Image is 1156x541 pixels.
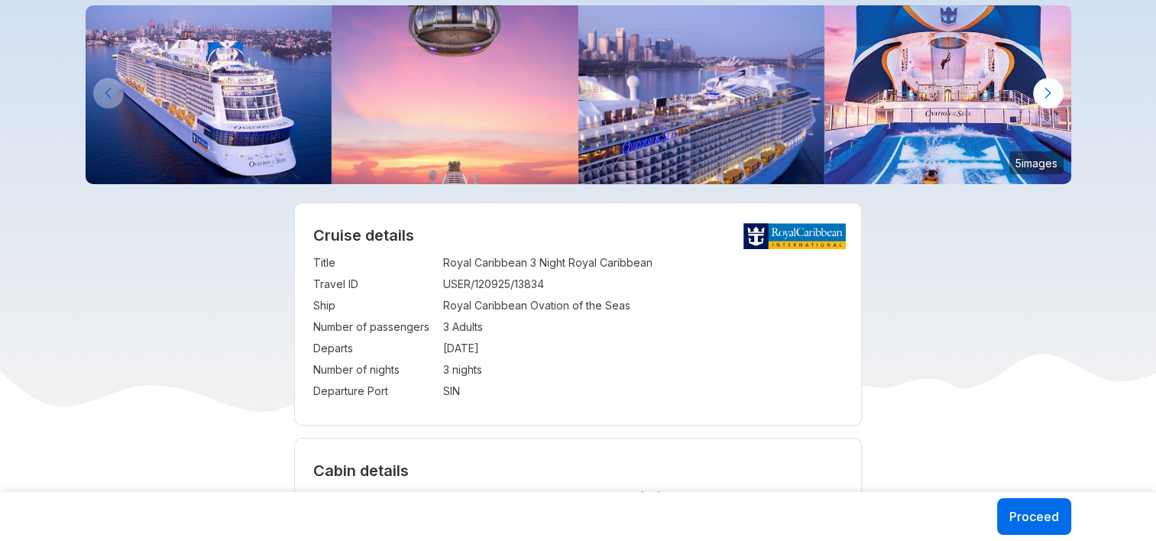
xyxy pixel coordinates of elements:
img: ovation-of-the-seas-flowrider-sunset.jpg [824,5,1071,184]
td: Interior Stateroom With Virtual Balcony (3U) [443,486,724,507]
td: Number of nights [313,359,436,381]
td: : [436,359,443,381]
td: Number of passengers [313,316,436,338]
td: USER/120925/13834 [443,274,843,295]
td: Departure Port [313,381,436,402]
td: : [436,316,443,338]
button: Proceed [997,498,1071,535]
h2: Cruise details [313,226,843,245]
td: Royal Caribbean 3 Night Royal Caribbean [443,252,843,274]
td: Ship [313,295,436,316]
td: : [436,486,443,507]
td: : [436,252,443,274]
img: ovation-of-the-seas-departing-from-sydney.jpg [578,5,825,184]
td: SIN [443,381,843,402]
td: Title [313,252,436,274]
td: 3 Adults [443,316,843,338]
td: 3 nights [443,359,843,381]
td: Departs [313,338,436,359]
td: Cabin type [313,486,436,507]
td: : [436,295,443,316]
td: : [436,338,443,359]
h4: Cabin details [313,462,843,480]
img: north-star-sunset-ovation-of-the-seas.jpg [332,5,578,184]
td: : [436,381,443,402]
small: 5 images [1009,151,1064,174]
td: Travel ID [313,274,436,295]
td: : [436,274,443,295]
td: [DATE] [443,338,843,359]
td: Royal Caribbean Ovation of the Seas [443,295,843,316]
img: ovation-exterior-back-aerial-sunset-port-ship.jpg [86,5,332,184]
